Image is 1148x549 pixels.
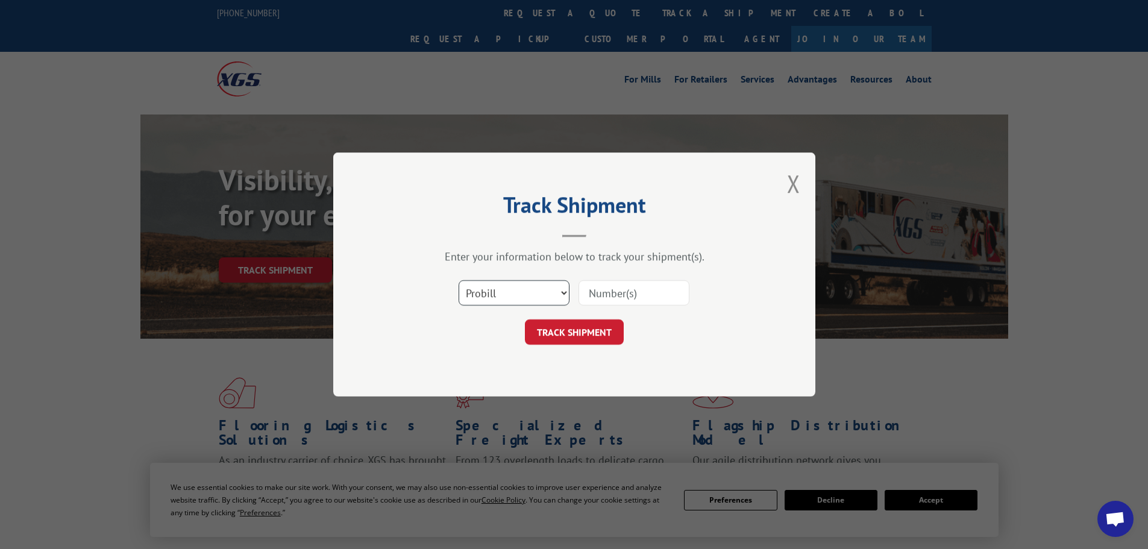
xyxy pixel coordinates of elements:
[787,168,800,199] button: Close modal
[579,280,689,306] input: Number(s)
[1097,501,1134,537] div: Open chat
[394,196,755,219] h2: Track Shipment
[394,249,755,263] div: Enter your information below to track your shipment(s).
[525,319,624,345] button: TRACK SHIPMENT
